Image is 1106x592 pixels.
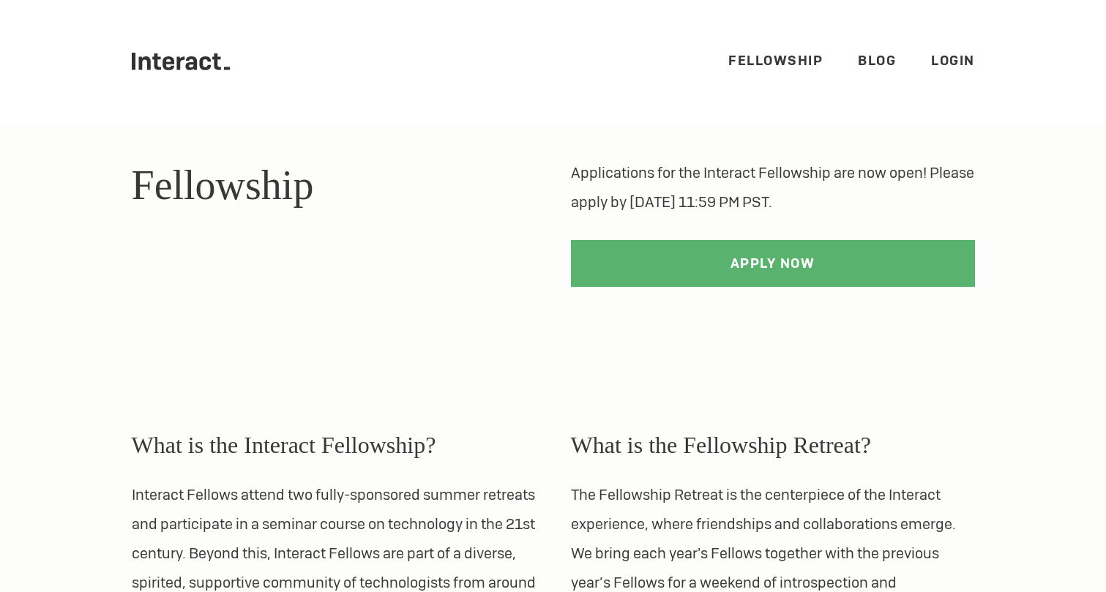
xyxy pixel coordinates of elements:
[571,158,975,217] p: Applications for the Interact Fellowship are now open! Please apply by [DATE] 11:59 PM PST.
[571,427,975,462] h3: What is the Fellowship Retreat?
[132,158,536,212] h1: Fellowship
[571,240,975,287] a: Apply Now
[728,52,823,69] a: Fellowship
[931,52,975,69] a: Login
[858,52,896,69] a: Blog
[132,427,536,462] h3: What is the Interact Fellowship?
